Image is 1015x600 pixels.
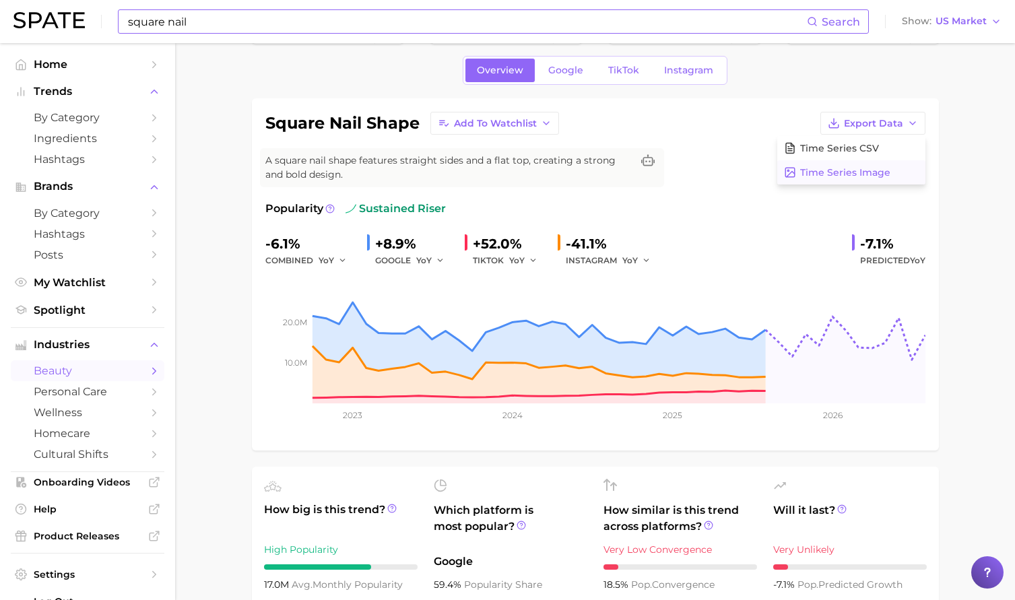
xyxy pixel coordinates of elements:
[265,115,420,131] h1: square nail shape
[11,300,164,321] a: Spotlight
[11,423,164,444] a: homecare
[631,578,652,591] abbr: popularity index
[11,526,164,546] a: Product Releases
[346,203,356,214] img: sustained riser
[11,54,164,75] a: Home
[11,149,164,170] a: Hashtags
[844,118,903,129] span: Export Data
[434,554,587,570] span: Google
[34,427,141,440] span: homecare
[34,207,141,220] span: by Category
[265,253,356,269] div: combined
[265,154,632,182] span: A square nail shape features straight sides and a flat top, creating a strong and bold design.
[773,578,797,591] span: -7.1%
[34,530,141,542] span: Product Releases
[11,564,164,585] a: Settings
[265,233,356,255] div: -6.1%
[603,502,757,535] span: How similar is this trend across platforms?
[434,578,464,591] span: 59.4%
[34,180,141,193] span: Brands
[663,410,682,420] tspan: 2025
[608,65,639,76] span: TikTok
[473,253,547,269] div: TIKTOK
[454,118,537,129] span: Add to Watchlist
[127,10,807,33] input: Search here for a brand, industry, or ingredient
[34,568,141,580] span: Settings
[11,444,164,465] a: cultural shifts
[264,502,418,535] span: How big is this trend?
[537,59,595,82] a: Google
[34,132,141,145] span: Ingredients
[936,18,987,25] span: US Market
[34,111,141,124] span: by Category
[502,410,523,420] tspan: 2024
[603,578,631,591] span: 18.5%
[773,541,927,558] div: Very Unlikely
[797,578,903,591] span: predicted growth
[910,255,925,265] span: YoY
[11,499,164,519] a: Help
[860,233,925,255] div: -7.1%
[434,502,587,547] span: Which platform is most popular?
[264,578,292,591] span: 17.0m
[548,65,583,76] span: Google
[375,233,454,255] div: +8.9%
[265,201,323,217] span: Popularity
[34,304,141,316] span: Spotlight
[11,472,164,492] a: Onboarding Videos
[34,248,141,261] span: Posts
[773,502,927,535] span: Will it last?
[292,578,403,591] span: monthly popularity
[13,12,85,28] img: SPATE
[11,203,164,224] a: by Category
[343,410,362,420] tspan: 2023
[34,153,141,166] span: Hashtags
[11,128,164,149] a: Ingredients
[34,86,141,98] span: Trends
[509,255,525,266] span: YoY
[34,339,141,351] span: Industries
[34,385,141,398] span: personal care
[11,360,164,381] a: beauty
[464,578,542,591] span: popularity share
[11,381,164,402] a: personal care
[416,253,445,269] button: YoY
[631,578,715,591] span: convergence
[566,233,660,255] div: -41.1%
[264,564,418,570] div: 7 / 10
[664,65,713,76] span: Instagram
[777,136,925,185] div: Export Data
[11,81,164,102] button: Trends
[11,244,164,265] a: Posts
[11,272,164,293] a: My Watchlist
[820,112,925,135] button: Export Data
[34,58,141,71] span: Home
[477,65,523,76] span: Overview
[597,59,651,82] a: TikTok
[465,59,535,82] a: Overview
[319,255,334,266] span: YoY
[34,228,141,240] span: Hashtags
[603,541,757,558] div: Very Low Convergence
[264,541,418,558] div: High Popularity
[292,578,313,591] abbr: average
[34,276,141,289] span: My Watchlist
[898,13,1005,30] button: ShowUS Market
[430,112,559,135] button: Add to Watchlist
[375,253,454,269] div: GOOGLE
[902,18,931,25] span: Show
[11,107,164,128] a: by Category
[653,59,725,82] a: Instagram
[822,15,860,28] span: Search
[566,253,660,269] div: INSTAGRAM
[800,167,890,178] span: Time Series Image
[34,406,141,419] span: wellness
[822,410,842,420] tspan: 2026
[622,253,651,269] button: YoY
[11,176,164,197] button: Brands
[34,503,141,515] span: Help
[800,143,879,154] span: Time Series CSV
[622,255,638,266] span: YoY
[34,364,141,377] span: beauty
[11,402,164,423] a: wellness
